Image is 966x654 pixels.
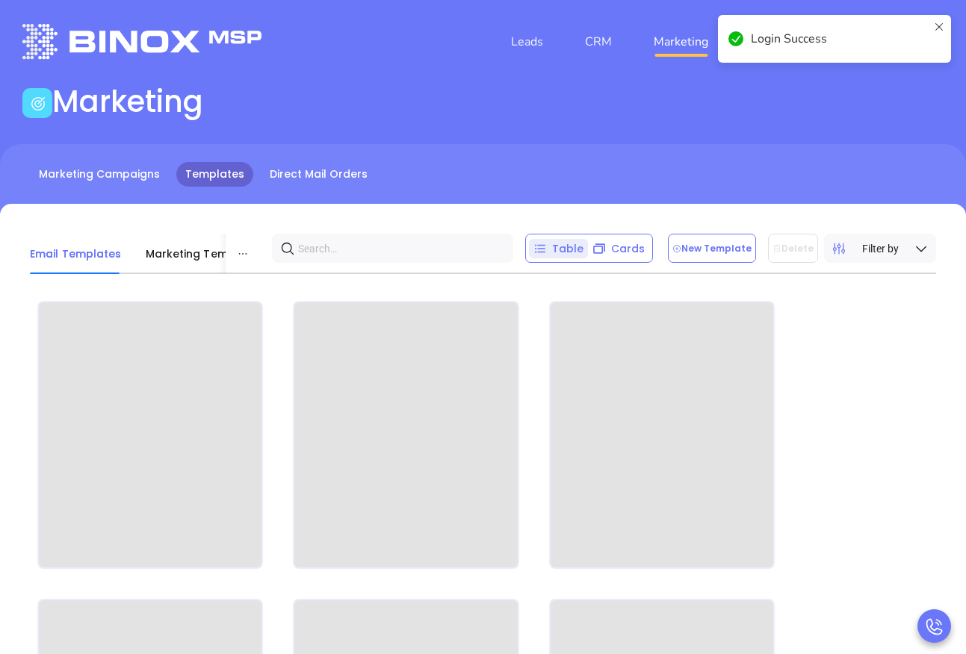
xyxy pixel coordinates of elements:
[226,234,260,274] button: ellipsis
[579,27,618,57] a: CRM
[751,30,929,48] div: Login Success
[146,246,264,261] span: Marketing Templates
[588,239,649,258] div: Cards
[862,240,899,257] span: Filter by
[30,246,122,261] span: Email Templates
[505,27,549,57] a: Leads
[768,234,818,263] button: Delete
[529,239,588,258] div: Table
[261,162,377,187] a: Direct Mail Orders
[648,27,714,57] a: Marketing
[238,249,248,259] span: ellipsis
[298,237,493,260] input: Search…
[668,234,756,263] button: New Template
[30,162,169,187] a: Marketing Campaigns
[22,24,261,59] img: logo
[176,162,253,187] a: Templates
[52,84,203,119] h1: Marketing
